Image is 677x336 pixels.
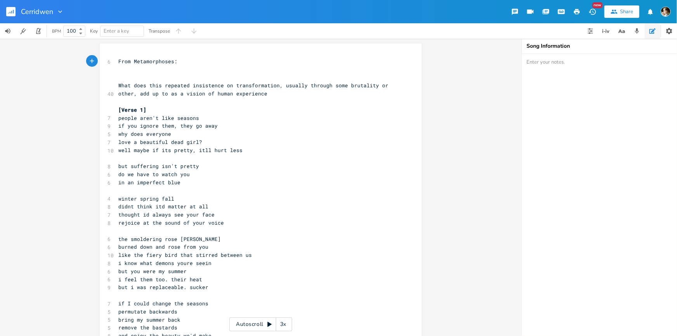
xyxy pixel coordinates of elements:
div: Share [620,8,633,15]
span: i feel them too. their heat [118,276,202,283]
span: bring my summer back [118,316,180,323]
span: thought id always see your face [118,211,215,218]
span: the smoldering rose [PERSON_NAME] [118,236,221,242]
span: didnt think itd matter at all [118,203,208,210]
span: burned down and rose from you [118,243,208,250]
span: rejoice at the sound of your voice [118,219,224,226]
span: remove the bastards [118,324,177,331]
div: BPM [52,29,61,33]
span: people aren't like seasons [118,114,199,121]
span: why does everyone [118,130,171,137]
span: but you were my summer [118,268,187,275]
div: Song Information [526,43,672,49]
button: New [585,5,600,19]
span: if you ignore them, they go away [118,122,218,129]
img: Robert Wise [661,7,671,17]
span: if I could change the seasons [118,300,208,307]
span: in an imperfect blue [118,179,180,186]
div: New [592,2,603,8]
span: What does this repeated insistence on transformation, usually through some brutality or other, ad... [118,82,391,97]
span: Cerridwen [21,8,53,15]
span: but suffering isn't pretty [118,163,199,170]
span: like the fiery bird that stirred between us [118,251,252,258]
span: do we have to watch you [118,171,190,178]
span: From Metamorphoses: [118,58,177,65]
button: Share [604,5,639,18]
span: i know what demons youre seein [118,260,211,267]
span: love a beautiful dead girl? [118,139,202,145]
div: Autoscroll [229,317,292,331]
span: Enter a key [104,28,129,35]
div: Key [90,29,98,33]
span: but i was replaceable. sucker [118,284,208,291]
div: Transpose [149,29,170,33]
span: [Verse 1] [118,106,146,113]
span: winter spring fall [118,195,174,202]
div: 3x [276,317,290,331]
span: well maybe if its pretty, itll hurt less [118,147,242,154]
span: permutate backwards [118,308,177,315]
